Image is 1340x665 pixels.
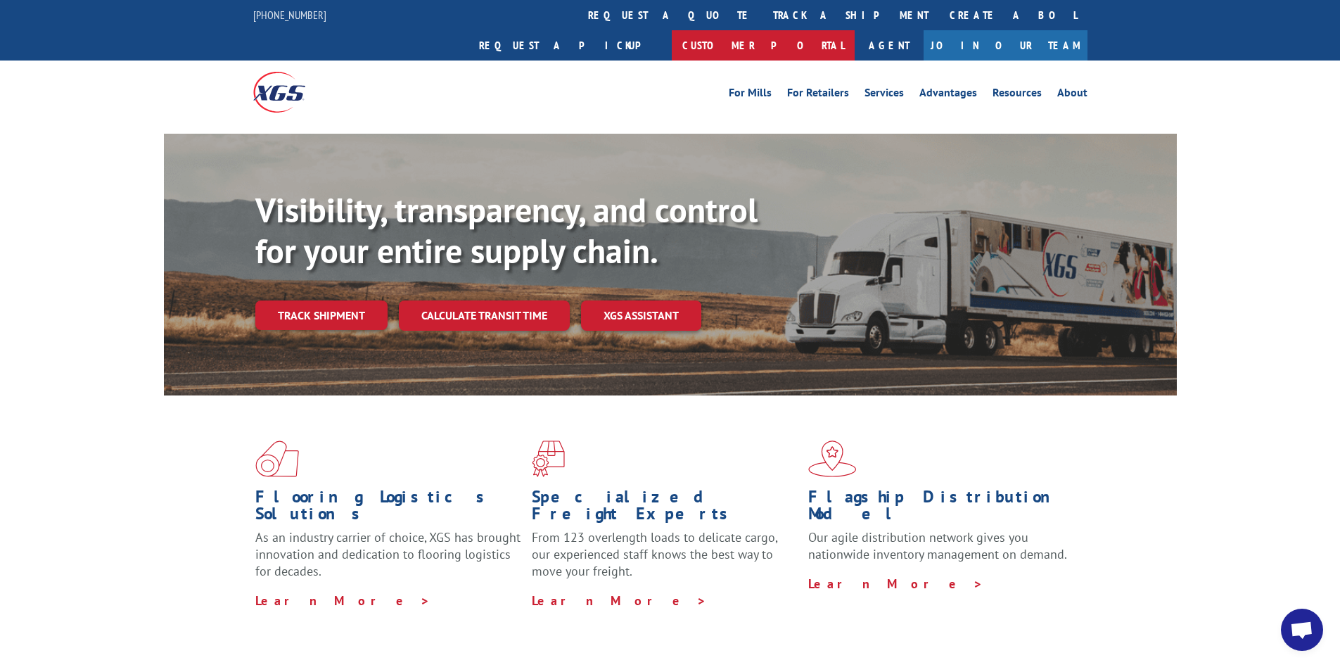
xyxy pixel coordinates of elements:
[255,300,388,330] a: Track shipment
[255,441,299,477] img: xgs-icon-total-supply-chain-intelligence-red
[855,30,924,61] a: Agent
[672,30,855,61] a: Customer Portal
[919,87,977,103] a: Advantages
[468,30,672,61] a: Request a pickup
[864,87,904,103] a: Services
[399,300,570,331] a: Calculate transit time
[532,593,707,609] a: Learn More >
[808,488,1074,529] h1: Flagship Distribution Model
[787,87,849,103] a: For Retailers
[532,441,565,477] img: xgs-icon-focused-on-flooring-red
[808,441,857,477] img: xgs-icon-flagship-distribution-model-red
[729,87,772,103] a: For Mills
[1057,87,1087,103] a: About
[532,488,798,529] h1: Specialized Freight Experts
[255,529,521,579] span: As an industry carrier of choice, XGS has brought innovation and dedication to flooring logistics...
[924,30,1087,61] a: Join Our Team
[255,593,430,609] a: Learn More >
[808,529,1067,562] span: Our agile distribution network gives you nationwide inventory management on demand.
[1281,609,1323,651] div: Open chat
[581,300,701,331] a: XGS ASSISTANT
[993,87,1042,103] a: Resources
[255,488,521,529] h1: Flooring Logistics Solutions
[532,529,798,592] p: From 123 overlength loads to delicate cargo, our experienced staff knows the best way to move you...
[253,8,326,22] a: [PHONE_NUMBER]
[255,188,758,272] b: Visibility, transparency, and control for your entire supply chain.
[808,576,983,592] a: Learn More >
